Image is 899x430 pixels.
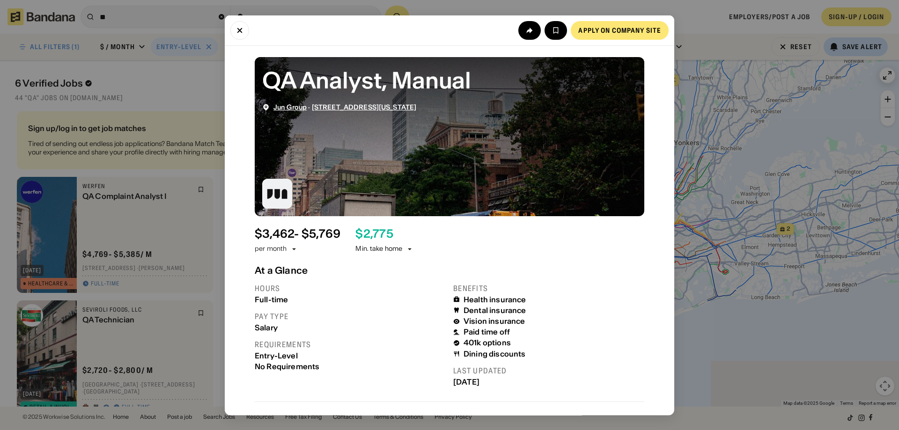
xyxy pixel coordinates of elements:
div: Entry-Level [255,351,446,360]
span: [STREET_ADDRESS][US_STATE] [312,102,417,111]
div: At a Glance [255,264,644,276]
div: Vision insurance [464,317,525,326]
div: Benefits [453,283,644,293]
div: Salary [255,323,446,332]
div: $ 2,775 [355,227,393,241]
div: Dental insurance [464,306,526,314]
div: Paid time off [464,328,510,336]
span: Jun Group [273,102,307,111]
div: · [273,103,416,111]
div: Min. take home [355,244,413,254]
div: Pay type [255,311,446,321]
div: Last updated [453,365,644,375]
div: Dining discounts [464,349,526,358]
div: Health insurance [464,295,526,304]
div: 401k options [464,338,511,347]
div: Full-time [255,295,446,304]
button: Close [230,21,249,39]
div: Hours [255,283,446,293]
div: [DATE] [453,377,644,386]
img: Jun Group logo [262,178,292,208]
div: QA Analyst, Manual [262,64,637,95]
div: Apply on company site [578,27,661,33]
div: $ 3,462 - $5,769 [255,227,340,241]
div: No Requirements [255,362,446,371]
div: per month [255,244,287,254]
div: Requirements [255,339,446,349]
